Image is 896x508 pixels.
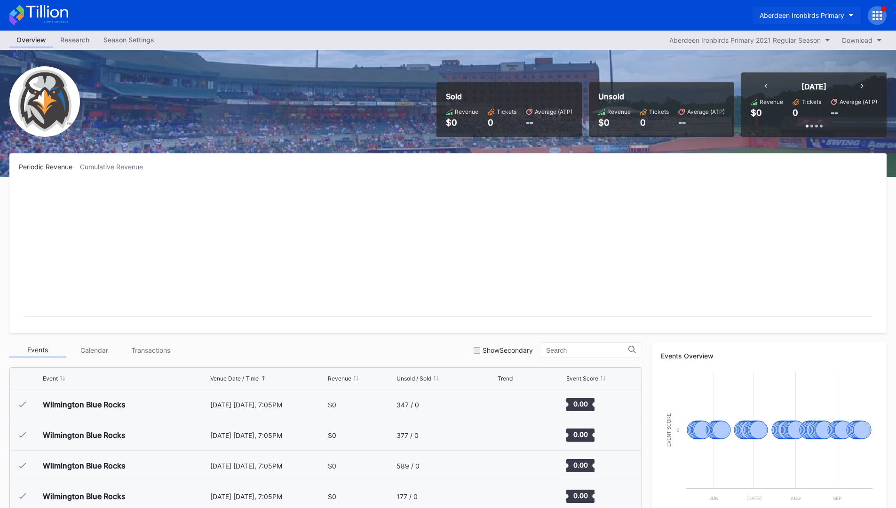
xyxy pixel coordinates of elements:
[640,118,669,127] div: 0
[396,401,419,409] div: 347 / 0
[497,108,516,115] div: Tickets
[842,36,872,44] div: Download
[753,7,861,24] button: Aberdeen Ironbirds Primary
[43,375,58,382] div: Event
[598,118,631,127] div: $0
[9,66,80,137] img: AberdeenIronbirds.png
[760,11,844,19] div: Aberdeen Ironbirds Primary
[666,413,672,447] text: Event Score
[573,400,587,408] text: 0.00
[607,108,631,115] div: Revenue
[396,375,431,382] div: Unsold / Sold
[566,375,598,382] div: Event Score
[210,375,259,382] div: Venue Date / Time
[793,108,798,118] div: 0
[43,430,126,440] div: Wilmington Blue Rocks
[498,393,526,416] svg: Chart title
[687,108,725,115] div: Average (ATP)
[53,33,96,48] a: Research
[661,352,877,360] div: Events Overview
[801,98,821,105] div: Tickets
[328,462,336,470] div: $0
[66,343,122,357] div: Calendar
[122,343,179,357] div: Transactions
[760,98,783,105] div: Revenue
[328,375,351,382] div: Revenue
[210,462,326,470] div: [DATE] [DATE], 7:05PM
[751,108,762,118] div: $0
[396,462,420,470] div: 589 / 0
[669,36,821,44] div: Aberdeen Ironbirds Primary 2021 Regular Season
[498,423,526,447] svg: Chart title
[396,492,418,500] div: 177 / 0
[498,484,526,508] svg: Chart title
[210,401,326,409] div: [DATE] [DATE], 7:05PM
[19,183,877,324] svg: Chart title
[446,118,478,127] div: $0
[678,118,725,127] div: --
[498,454,526,477] svg: Chart title
[831,108,838,118] div: --
[96,33,161,47] div: Season Settings
[455,108,478,115] div: Revenue
[546,347,628,354] input: Search
[446,92,572,101] div: Sold
[661,367,877,508] svg: Chart title
[43,492,126,501] div: Wilmington Blue Rocks
[791,495,801,501] text: Aug
[483,346,533,354] div: Show Secondary
[210,492,326,500] div: [DATE] [DATE], 7:05PM
[649,108,669,115] div: Tickets
[665,34,835,47] button: Aberdeen Ironbirds Primary 2021 Regular Season
[328,401,336,409] div: $0
[96,33,161,48] a: Season Settings
[498,375,513,382] div: Trend
[535,108,572,115] div: Average (ATP)
[833,495,841,501] text: Sep
[80,163,151,171] div: Cumulative Revenue
[19,163,80,171] div: Periodic Revenue
[328,492,336,500] div: $0
[43,400,126,409] div: Wilmington Blue Rocks
[9,33,53,48] a: Overview
[573,461,587,469] text: 0.00
[709,495,719,501] text: Jun
[801,82,826,91] div: [DATE]
[396,431,419,439] div: 377 / 0
[53,33,96,47] div: Research
[488,118,516,127] div: 0
[837,34,887,47] button: Download
[746,495,762,501] text: [DATE]
[43,461,126,470] div: Wilmington Blue Rocks
[676,427,679,433] text: 0
[840,98,877,105] div: Average (ATP)
[573,430,587,438] text: 0.00
[526,118,572,127] div: --
[598,92,725,101] div: Unsold
[9,343,66,357] div: Events
[210,431,326,439] div: [DATE] [DATE], 7:05PM
[573,492,587,500] text: 0.00
[328,431,336,439] div: $0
